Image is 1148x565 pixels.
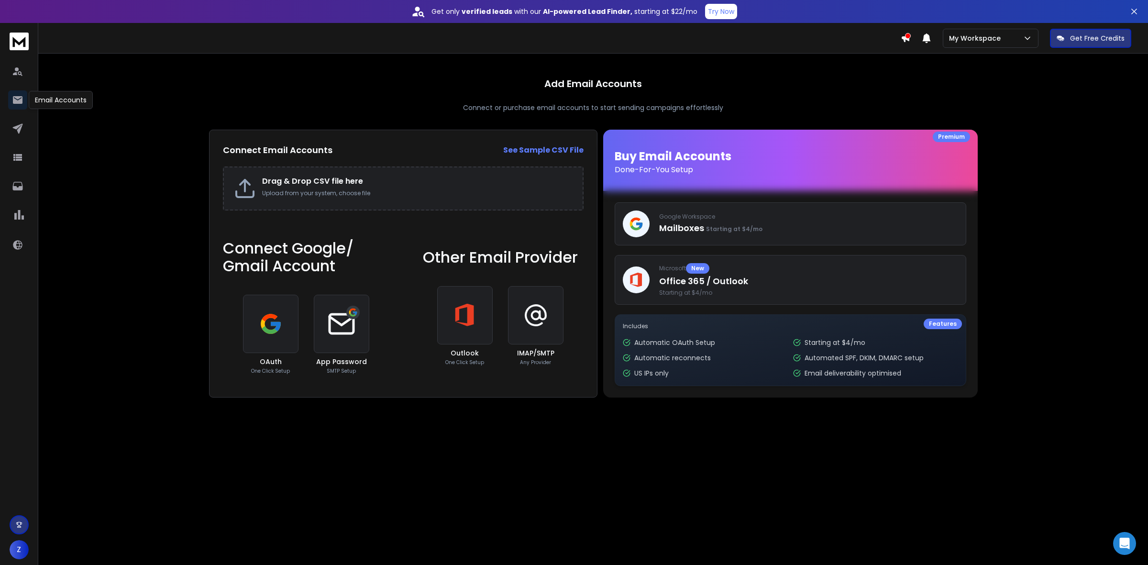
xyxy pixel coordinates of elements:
[431,7,697,16] p: Get only with our starting at $22/mo
[423,249,578,266] h1: Other Email Provider
[251,368,290,374] p: One Click Setup
[451,348,479,358] h3: Outlook
[262,189,573,197] p: Upload from your system, choose file
[706,225,762,233] span: Starting at $4/mo
[520,360,551,366] p: Any Provider
[659,213,958,221] p: Google Workspace
[10,540,29,559] button: Z
[462,7,512,16] strong: verified leads
[933,132,970,142] div: Premium
[316,357,367,366] h3: App Password
[463,103,723,112] p: Connect or purchase email accounts to start sending campaigns effortlessly
[223,144,332,157] h2: Connect Email Accounts
[634,368,669,378] p: US IPs only
[805,368,901,378] p: Email deliverability optimised
[503,146,584,155] a: See Sample CSV File
[659,222,958,235] p: Mailboxes
[327,368,356,374] p: SMTP Setup
[805,353,924,363] p: Automated SPF, DKIM, DMARC setup
[262,177,573,186] h2: Drag & Drop CSV file here
[615,164,966,176] p: Done-For-You Setup
[1113,532,1136,555] div: Open Intercom Messenger
[543,7,632,16] strong: AI-powered Lead Finder,
[659,275,958,288] p: Office 365 / Outlook
[659,263,958,274] p: Microsoft
[10,33,29,50] img: logo
[705,4,737,19] button: Try Now
[708,7,734,16] p: Try Now
[615,149,966,176] h1: Buy Email Accounts
[544,77,642,90] h1: Add Email Accounts
[1070,33,1125,43] p: Get Free Credits
[445,360,484,366] p: One Click Setup
[623,322,958,330] p: Includes
[634,353,711,363] p: Automatic reconnects
[29,91,93,109] div: Email Accounts
[223,240,390,275] h1: Connect Google/ Gmail Account
[805,338,865,347] p: Starting at $4/mo
[949,33,1004,43] p: My Workspace
[503,144,584,155] strong: See Sample CSV File
[634,338,715,347] p: Automatic OAuth Setup
[1050,29,1131,48] button: Get Free Credits
[659,289,958,297] span: Starting at $4/mo
[260,357,282,366] h3: OAuth
[924,319,962,329] div: Features
[517,348,554,358] h3: IMAP/SMTP
[686,263,709,274] div: New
